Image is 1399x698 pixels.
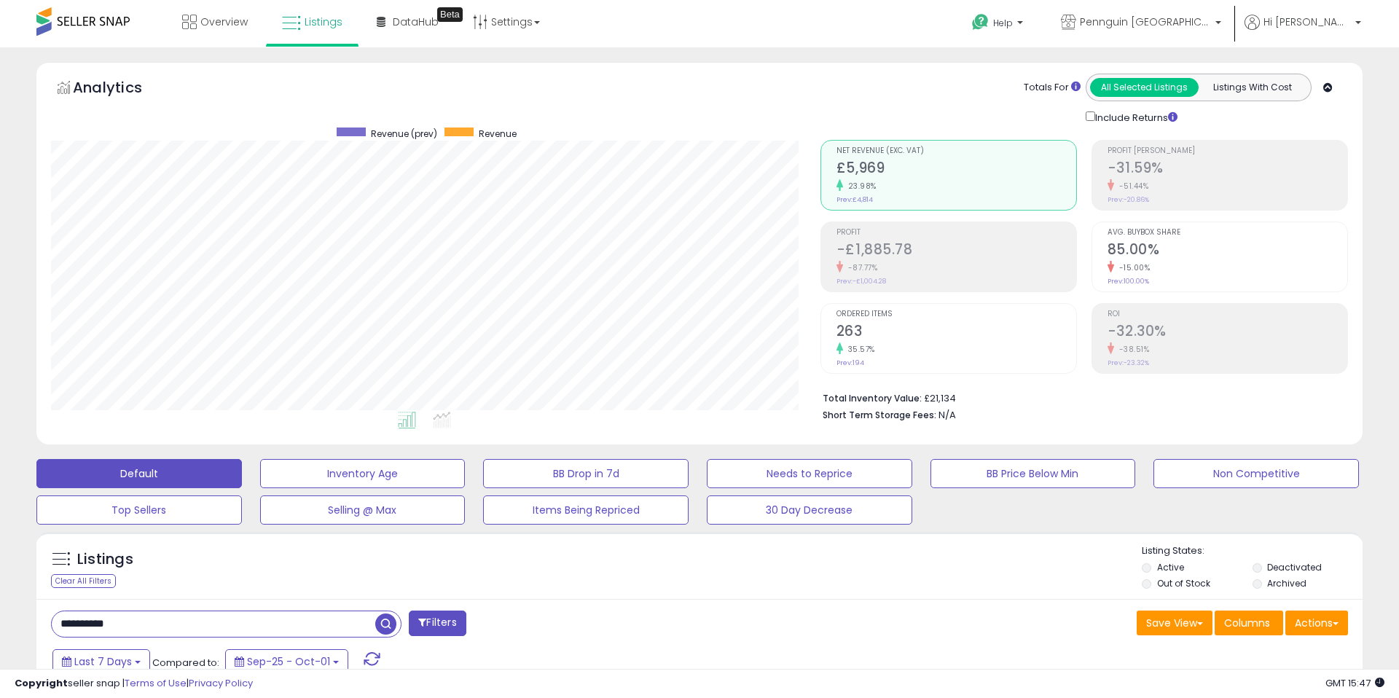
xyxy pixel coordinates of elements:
[1108,310,1347,318] span: ROI
[843,344,875,355] small: 35.57%
[843,181,877,192] small: 23.98%
[260,495,466,525] button: Selling @ Max
[1108,277,1149,286] small: Prev: 100.00%
[15,677,253,691] div: seller snap | |
[1325,676,1384,690] span: 2025-10-10 15:47 GMT
[52,649,150,674] button: Last 7 Days
[1137,611,1212,635] button: Save View
[836,241,1076,261] h2: -£1,885.78
[1114,344,1150,355] small: -38.51%
[930,459,1136,488] button: BB Price Below Min
[993,17,1013,29] span: Help
[409,611,466,636] button: Filters
[836,195,873,204] small: Prev: £4,814
[707,459,912,488] button: Needs to Reprice
[371,128,437,140] span: Revenue (prev)
[1108,241,1347,261] h2: 85.00%
[836,147,1076,155] span: Net Revenue (Exc. VAT)
[836,310,1076,318] span: Ordered Items
[1114,262,1151,273] small: -15.00%
[1108,323,1347,342] h2: -32.30%
[1157,561,1184,573] label: Active
[437,7,463,22] div: Tooltip anchor
[77,549,133,570] h5: Listings
[1153,459,1359,488] button: Non Competitive
[836,277,886,286] small: Prev: -£1,004.28
[1215,611,1283,635] button: Columns
[1075,109,1195,125] div: Include Returns
[1108,160,1347,179] h2: -31.59%
[305,15,342,29] span: Listings
[823,388,1337,406] li: £21,134
[51,574,116,588] div: Clear All Filters
[73,77,171,101] h5: Analytics
[1267,561,1322,573] label: Deactivated
[1080,15,1211,29] span: Pennguin [GEOGRAPHIC_DATA]
[200,15,248,29] span: Overview
[15,676,68,690] strong: Copyright
[836,229,1076,237] span: Profit
[1224,616,1270,630] span: Columns
[36,459,242,488] button: Default
[1108,147,1347,155] span: Profit [PERSON_NAME]
[260,459,466,488] button: Inventory Age
[483,495,689,525] button: Items Being Repriced
[125,676,187,690] a: Terms of Use
[707,495,912,525] button: 30 Day Decrease
[189,676,253,690] a: Privacy Policy
[823,392,922,404] b: Total Inventory Value:
[836,358,864,367] small: Prev: 194
[479,128,517,140] span: Revenue
[1142,544,1362,558] p: Listing States:
[1024,81,1081,95] div: Totals For
[823,409,936,421] b: Short Term Storage Fees:
[1198,78,1306,97] button: Listings With Cost
[938,408,956,422] span: N/A
[960,2,1038,47] a: Help
[225,649,348,674] button: Sep-25 - Oct-01
[1108,229,1347,237] span: Avg. Buybox Share
[836,160,1076,179] h2: £5,969
[843,262,878,273] small: -87.77%
[836,323,1076,342] h2: 263
[393,15,439,29] span: DataHub
[1263,15,1351,29] span: Hi [PERSON_NAME]
[152,656,219,670] span: Compared to:
[1245,15,1361,47] a: Hi [PERSON_NAME]
[483,459,689,488] button: BB Drop in 7d
[1114,181,1149,192] small: -51.44%
[1108,358,1149,367] small: Prev: -23.32%
[1108,195,1149,204] small: Prev: -20.86%
[1267,577,1306,589] label: Archived
[247,654,330,669] span: Sep-25 - Oct-01
[1157,577,1210,589] label: Out of Stock
[74,654,132,669] span: Last 7 Days
[1090,78,1199,97] button: All Selected Listings
[36,495,242,525] button: Top Sellers
[971,13,990,31] i: Get Help
[1285,611,1348,635] button: Actions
